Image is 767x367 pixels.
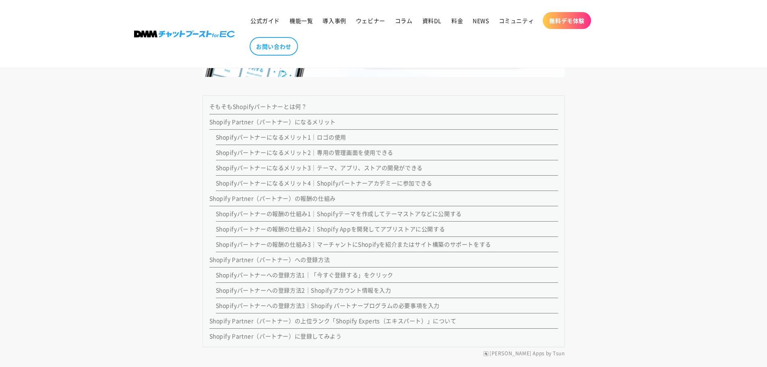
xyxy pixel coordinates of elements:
[494,12,539,29] a: コミュニティ
[209,102,307,110] a: そもそもShopifyパートナーとは何？
[209,194,336,202] a: Shopify Partner（パートナー）の報酬の仕組み
[390,12,418,29] a: コラム
[499,17,534,24] span: コミュニティ
[318,12,351,29] a: 導入事例
[250,17,280,24] span: 公式ガイド
[422,17,442,24] span: 資料DL
[323,17,346,24] span: 導入事例
[395,17,413,24] span: コラム
[351,12,390,29] a: ウェビナー
[209,255,330,263] a: Shopify Partner（パートナー）への登録方法
[216,301,440,309] a: Shopifyパートナーへの登録方法3｜Shopify パートナープログラムの必要事項を入力
[209,317,457,325] a: Shopify Partner（パートナー）の上位ランク「Shopify Experts（エキスパート）」について
[216,286,391,294] a: Shopifyパートナーへの登録方法2｜Shopifyアカウント情報を入力
[216,133,347,141] a: Shopifyパートナーになるメリット1｜ロゴの使用
[216,179,432,187] a: Shopifyパートナーになるメリット4｜Shopifyパートナーアカデミーに参加できる
[468,12,494,29] a: NEWS
[285,12,318,29] a: 機能一覧
[216,271,393,279] a: Shopifyパートナーへの登録方法1｜「今すぐ登録する」をクリック
[250,37,298,56] a: お問い合わせ
[546,350,552,357] span: by
[451,17,463,24] span: 料金
[418,12,447,29] a: 資料DL
[209,118,336,126] a: Shopify Partner（パートナー）になるメリット
[356,17,385,24] span: ウェビナー
[447,12,468,29] a: 料金
[134,31,235,37] img: 株式会社DMM Boost
[216,240,491,248] a: Shopifyパートナーの報酬の仕組み3｜マーチャントにShopifyを紹介またはサイト構築のサポートをする
[216,148,393,156] a: Shopifyパートナーになるメリット2｜専用の管理画面を使用できる
[484,351,488,356] img: RuffRuff Apps
[490,350,545,357] a: [PERSON_NAME] Apps
[209,332,342,340] a: Shopify Partner（パートナー）に登録してみよう
[289,17,313,24] span: 機能一覧
[553,350,564,357] a: Tsun
[216,209,462,218] a: Shopifyパートナーの報酬の仕組み1｜Shopifyテーマを作成してテーマストアなどに公開する
[473,17,489,24] span: NEWS
[246,12,285,29] a: 公式ガイド
[216,225,445,233] a: Shopifyパートナーの報酬の仕組み2｜Shopify Appを開発してアプリストアに公開する
[543,12,591,29] a: 無料デモ体験
[549,17,585,24] span: 無料デモ体験
[216,164,423,172] a: Shopifyパートナーになるメリット3｜テーマ、アプリ、ストアの開発ができる
[256,43,292,50] span: お問い合わせ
